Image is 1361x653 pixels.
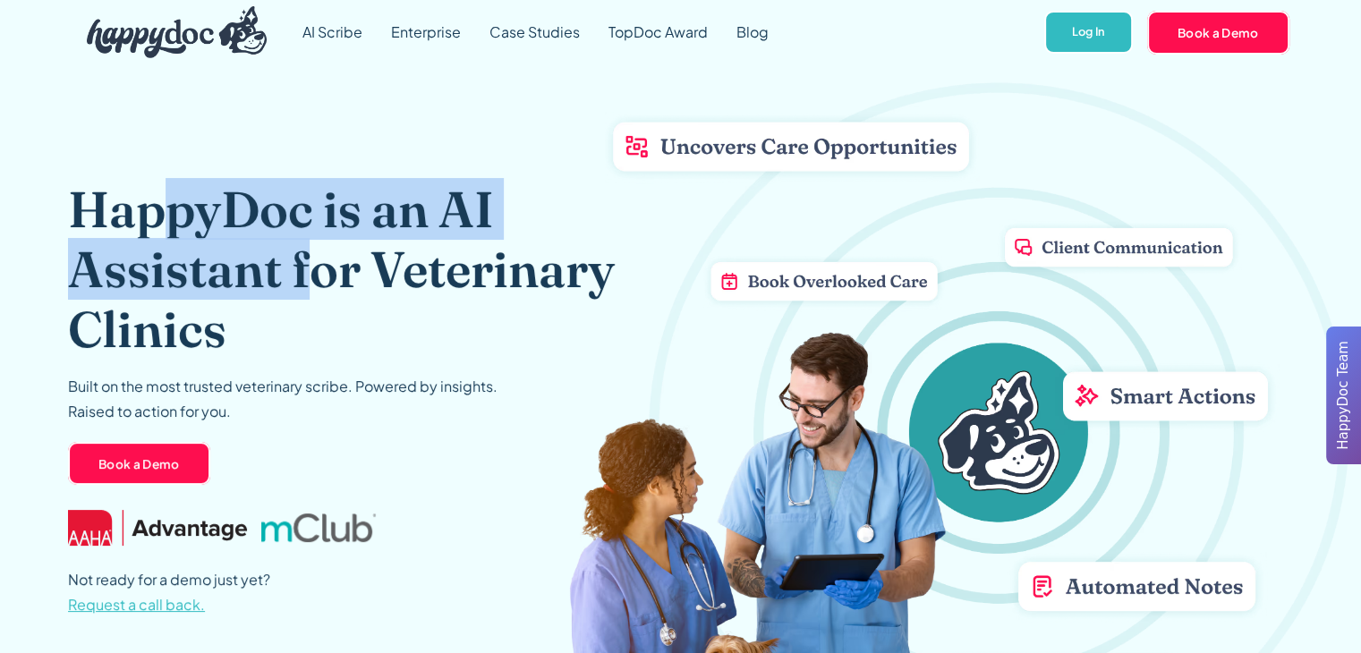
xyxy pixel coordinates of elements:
a: Log In [1044,11,1133,55]
img: AAHA Advantage logo [68,510,247,546]
h1: HappyDoc is an AI Assistant for Veterinary Clinics [68,179,619,360]
p: Not ready for a demo just yet? [68,567,270,617]
a: Book a Demo [1147,11,1289,54]
img: HappyDoc Logo: A happy dog with his ear up, listening. [87,6,268,58]
a: Book a Demo [68,442,210,485]
img: mclub logo [261,513,376,542]
a: home [72,2,268,63]
p: Built on the most trusted veterinary scribe. Powered by insights. Raised to action for you. [68,374,498,424]
span: Request a call back. [68,595,205,614]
